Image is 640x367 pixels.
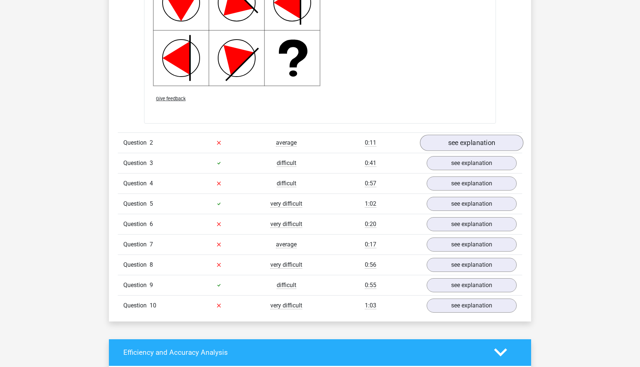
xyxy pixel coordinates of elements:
[365,139,376,147] span: 0:11
[427,258,517,272] a: see explanation
[123,281,150,290] span: Question
[150,302,156,309] span: 10
[123,179,150,188] span: Question
[150,159,153,166] span: 3
[276,139,297,147] span: average
[123,199,150,208] span: Question
[365,220,376,228] span: 0:20
[427,238,517,252] a: see explanation
[427,197,517,211] a: see explanation
[150,139,153,146] span: 2
[150,220,153,228] span: 6
[123,260,150,269] span: Question
[123,240,150,249] span: Question
[365,282,376,289] span: 0:55
[427,278,517,292] a: see explanation
[420,135,523,151] a: see explanation
[277,282,296,289] span: difficult
[277,180,296,187] span: difficult
[277,159,296,167] span: difficult
[123,138,150,147] span: Question
[276,241,297,248] span: average
[123,301,150,310] span: Question
[123,220,150,229] span: Question
[427,299,517,313] a: see explanation
[270,261,302,269] span: very difficult
[365,261,376,269] span: 0:56
[427,176,517,191] a: see explanation
[150,241,153,248] span: 7
[150,180,153,187] span: 4
[156,96,186,101] span: Give feedback
[365,159,376,167] span: 0:41
[150,261,153,268] span: 8
[270,302,302,309] span: very difficult
[427,217,517,231] a: see explanation
[150,282,153,289] span: 9
[365,241,376,248] span: 0:17
[123,159,150,168] span: Question
[365,302,376,309] span: 1:03
[270,220,302,228] span: very difficult
[150,200,153,207] span: 5
[123,348,483,357] h4: Efficiency and Accuracy Analysis
[270,200,302,208] span: very difficult
[365,180,376,187] span: 0:57
[427,156,517,170] a: see explanation
[365,200,376,208] span: 1:02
